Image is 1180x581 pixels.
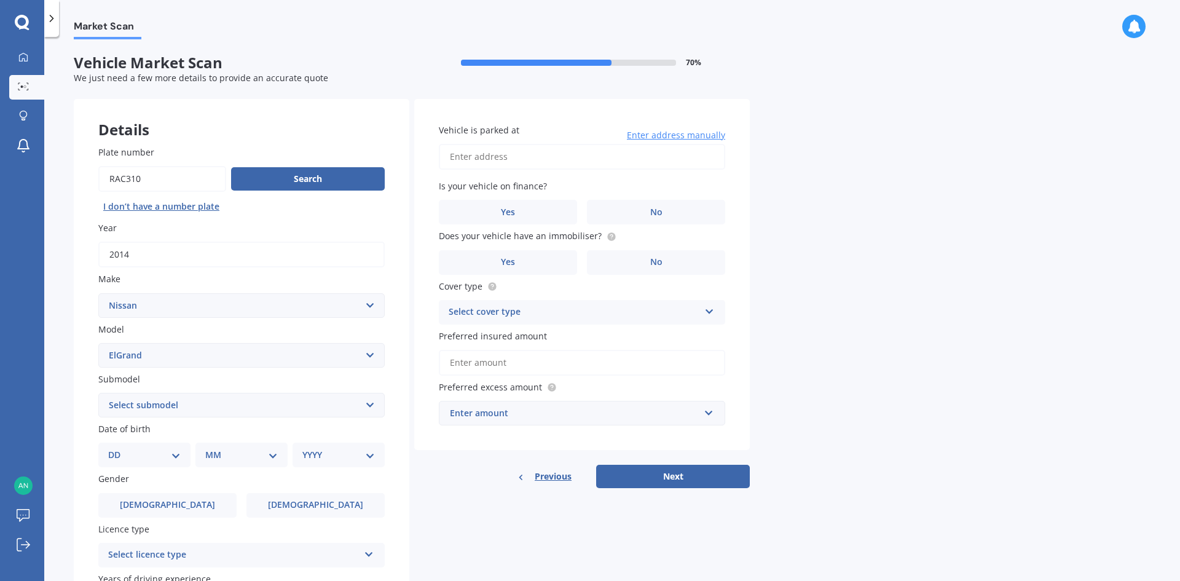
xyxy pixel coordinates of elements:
span: Market Scan [74,20,141,37]
span: Yes [501,257,515,267]
span: Preferred excess amount [439,381,542,393]
span: Gender [98,473,129,485]
span: Preferred insured amount [439,330,547,342]
span: Plate number [98,146,154,158]
button: I don’t have a number plate [98,197,224,216]
input: Enter address [439,144,725,170]
span: Enter address manually [627,129,725,141]
span: Model [98,323,124,335]
span: We just need a few more details to provide an accurate quote [74,72,328,84]
span: Cover type [439,280,482,292]
img: 64ae0b9c5a0f8121f3525b2ce043b714 [14,476,33,495]
input: YYYY [98,242,385,267]
span: Year [98,222,117,234]
div: Details [74,99,409,136]
span: Date of birth [98,423,151,435]
button: Search [231,167,385,191]
span: Yes [501,207,515,218]
span: Submodel [98,373,140,385]
span: Make [98,274,120,285]
div: Select cover type [449,305,699,320]
span: Previous [535,467,572,486]
span: Is your vehicle on finance? [439,180,547,192]
div: Enter amount [450,406,699,420]
input: Enter amount [439,350,725,376]
span: Does your vehicle have an immobiliser? [439,231,602,242]
button: Next [596,465,750,488]
span: No [650,207,663,218]
div: Select licence type [108,548,359,563]
input: Enter plate number [98,166,226,192]
span: [DEMOGRAPHIC_DATA] [268,500,363,510]
span: 70 % [686,58,701,67]
span: No [650,257,663,267]
span: [DEMOGRAPHIC_DATA] [120,500,215,510]
span: Licence type [98,523,149,535]
span: Vehicle is parked at [439,124,519,136]
span: Vehicle Market Scan [74,54,412,72]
